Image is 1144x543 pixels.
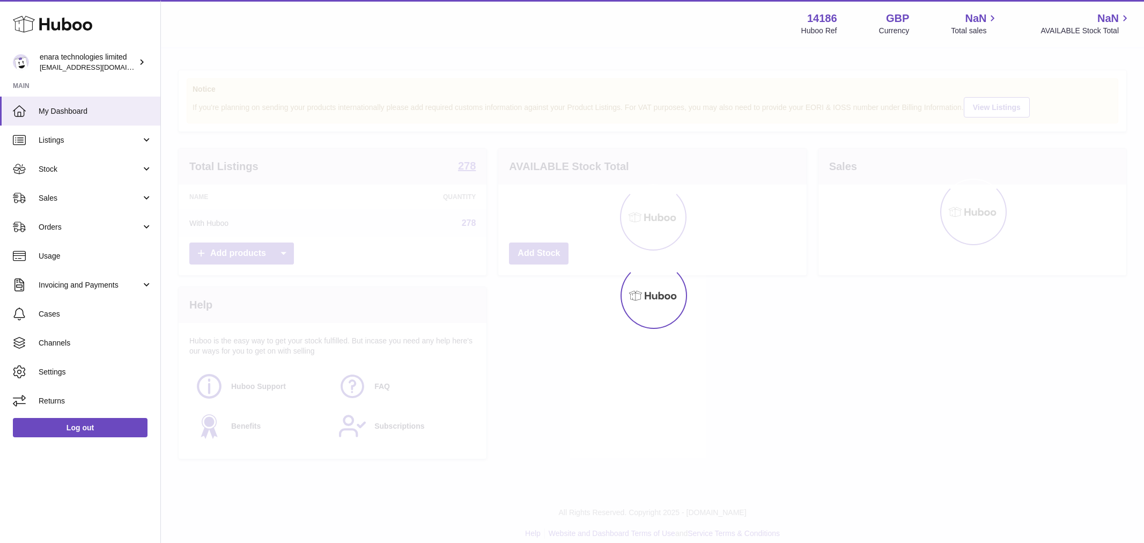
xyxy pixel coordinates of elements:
span: Cases [39,309,152,319]
div: enara technologies limited [40,52,136,72]
span: Invoicing and Payments [39,280,141,290]
span: Orders [39,222,141,232]
span: [EMAIL_ADDRESS][DOMAIN_NAME] [40,63,158,71]
strong: GBP [886,11,909,26]
div: Huboo Ref [801,26,837,36]
span: Listings [39,135,141,145]
span: AVAILABLE Stock Total [1040,26,1131,36]
span: My Dashboard [39,106,152,116]
strong: 14186 [807,11,837,26]
span: Sales [39,193,141,203]
span: NaN [965,11,986,26]
span: Settings [39,367,152,377]
span: Stock [39,164,141,174]
div: Currency [879,26,910,36]
span: Returns [39,396,152,406]
img: internalAdmin-14186@internal.huboo.com [13,54,29,70]
a: NaN AVAILABLE Stock Total [1040,11,1131,36]
a: Log out [13,418,147,437]
span: Channels [39,338,152,348]
span: Usage [39,251,152,261]
a: NaN Total sales [951,11,999,36]
span: Total sales [951,26,999,36]
span: NaN [1097,11,1119,26]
